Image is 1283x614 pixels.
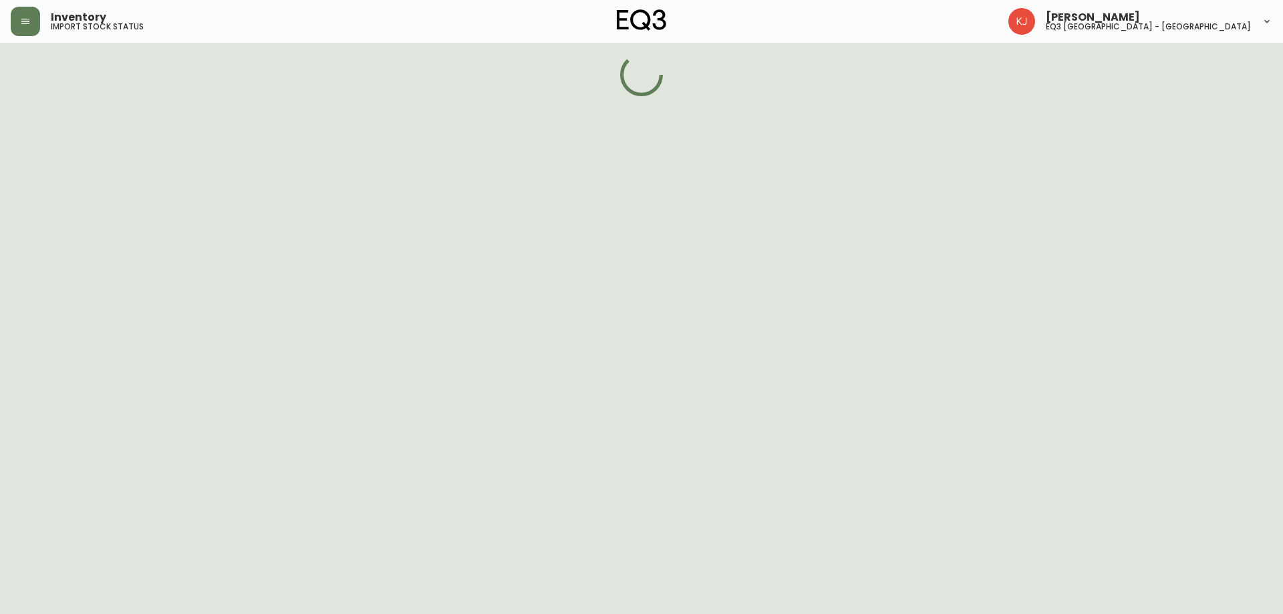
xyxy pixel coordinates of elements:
[1008,8,1035,35] img: 24a625d34e264d2520941288c4a55f8e
[617,9,666,31] img: logo
[51,23,144,31] h5: import stock status
[1046,12,1140,23] span: [PERSON_NAME]
[51,12,106,23] span: Inventory
[1046,23,1251,31] h5: eq3 [GEOGRAPHIC_DATA] - [GEOGRAPHIC_DATA]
